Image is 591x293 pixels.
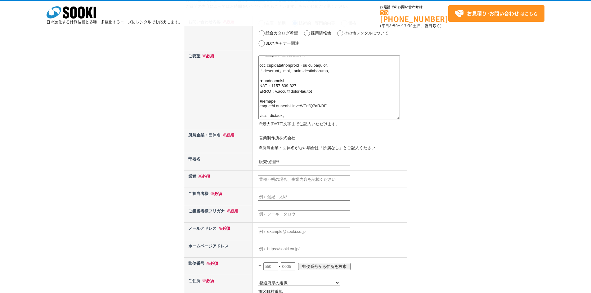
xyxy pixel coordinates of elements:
th: 所属企業・団体名 [184,129,253,153]
th: ご担当者様 [184,188,253,205]
p: ※所属企業・団体名がない場合は「所属なし」とご記入ください [258,145,405,151]
strong: お見積り･お問い合わせ [467,10,519,17]
th: お問い合わせ内容 [184,16,253,50]
th: ホームページアドレス [184,240,253,257]
th: 郵便番号 [184,257,253,275]
th: メールアドレス [184,223,253,240]
span: (平日 ～ 土日、祝日除く) [380,23,441,29]
span: 8:50 [389,23,398,29]
input: 0005 [281,262,295,270]
input: 業種不明の場合、事業内容を記載ください [258,175,350,183]
p: 日々進化する計測技術と多種・多様化するニーズにレンタルでお応えします。 [47,20,182,24]
input: 例）ソーキ タロウ [258,210,350,218]
input: 例）https://sooki.co.jp/ [258,245,350,253]
span: ※必須 [221,133,234,137]
a: お見積り･お問い合わせはこちら [448,5,544,22]
th: 業種 [184,170,253,188]
p: ※最大[DATE]文字までご記入いただけます。 [258,121,405,127]
span: ※必須 [200,278,214,283]
label: 3Dスキャナー関連 [266,41,299,46]
span: はこちら [454,9,538,18]
th: ご担当者様フリガナ [184,205,253,223]
span: ※必須 [200,54,214,58]
th: ご要望 [184,50,253,129]
th: 部署名 [184,153,253,170]
label: 採用情報他 [311,31,331,35]
span: ※必須 [208,191,222,196]
input: 例）株式会社ソーキ [258,134,350,142]
input: 例）example@sooki.co.jp [258,228,350,236]
label: 総合カタログ希望 [266,31,298,35]
span: ※必須 [196,174,210,179]
span: お電話でのお問い合わせは [380,5,448,9]
span: ※必須 [204,261,218,266]
span: ※必須 [217,226,230,231]
input: 例）創紀 太郎 [258,193,350,201]
label: その他レンタルについて [344,31,388,35]
a: [PHONE_NUMBER] [380,10,448,22]
p: 〒 - [258,260,405,273]
input: 郵便番号から住所を検索 [298,263,351,270]
input: 例）カスタマーサポート部 [258,158,350,166]
span: 17:30 [402,23,413,29]
input: 550 [263,262,278,270]
span: ※必須 [225,209,238,213]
